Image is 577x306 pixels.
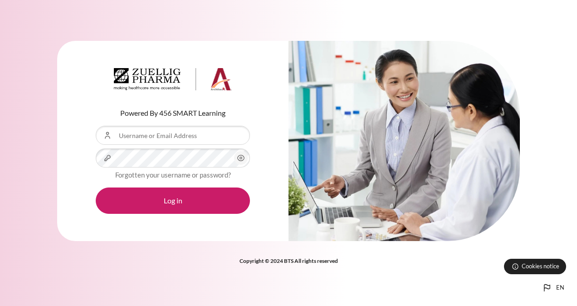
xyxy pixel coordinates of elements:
span: Cookies notice [522,262,559,271]
input: Username or Email Address [96,126,250,145]
button: Cookies notice [504,259,566,274]
button: Languages [538,279,568,297]
span: en [556,283,564,292]
p: Powered By 456 SMART Learning [96,108,250,118]
strong: Copyright © 2024 BTS All rights reserved [240,257,338,264]
button: Log in [96,188,250,214]
img: Architeck [114,68,232,91]
a: Architeck [114,68,232,94]
a: Forgotten your username or password? [115,171,231,179]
